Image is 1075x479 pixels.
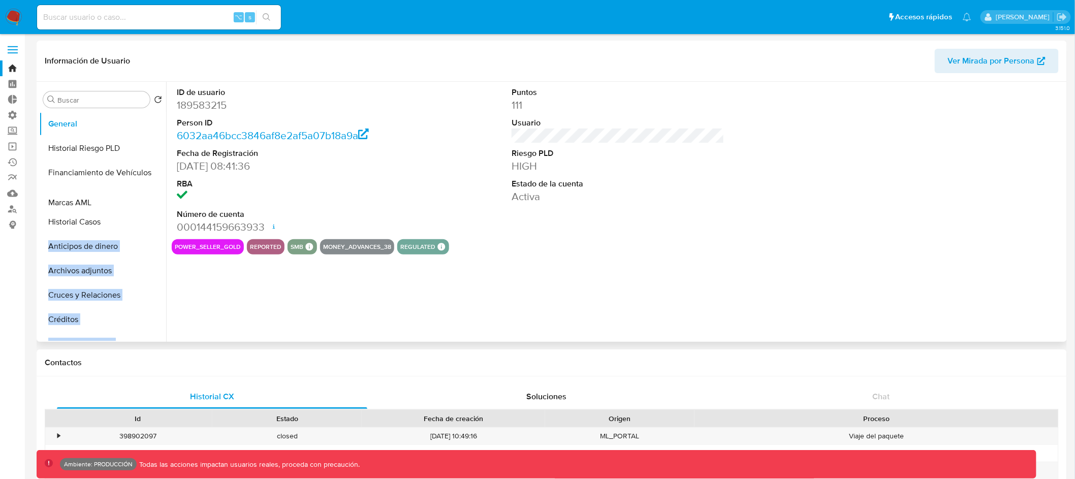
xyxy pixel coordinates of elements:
div: • [57,449,60,458]
dt: Fecha de Registración [177,148,390,159]
span: Historial CX [190,391,234,402]
dd: Activa [512,189,724,204]
span: Ver Mirada por Persona [948,49,1035,73]
div: closed [212,445,362,462]
dt: Person ID [177,117,390,129]
button: Financiamiento de Vehículos [39,161,166,185]
dt: RBA [177,178,390,189]
h1: Contactos [45,358,1059,368]
div: ML_PORTAL [545,445,694,462]
a: Notificaciones [963,13,971,21]
button: Historial Casos [39,210,166,234]
a: 6032aa46bcc3846af8e2af5a07b18a9a [177,128,369,143]
button: General [39,112,166,136]
dt: Estado de la cuenta [512,178,724,189]
dd: 000144159663933 [177,220,390,234]
dt: ID de usuario [177,87,390,98]
div: 398207074 [63,445,212,462]
div: Id [70,413,205,424]
dt: Número de cuenta [177,209,390,220]
div: [DATE] 14:27:47 [362,445,545,462]
span: s [248,12,251,22]
button: Ver Mirada por Persona [935,49,1059,73]
span: ⌥ [235,12,242,22]
button: reported [250,245,281,249]
div: closed [212,428,362,444]
a: Salir [1057,12,1067,22]
span: Accesos rápidos [896,12,953,22]
button: Historial Riesgo PLD [39,136,166,161]
span: Soluciones [527,391,567,402]
span: Chat [873,391,890,402]
dt: Usuario [512,117,724,129]
div: Estado [219,413,355,424]
button: power_seller_gold [175,245,241,249]
div: Viaje del paquete [694,428,1058,444]
button: regulated [400,245,435,249]
input: Buscar [57,95,146,105]
dd: 189583215 [177,98,390,112]
div: [DATE] 10:49:16 [362,428,545,444]
p: diego.assum@mercadolibre.com [996,12,1053,22]
div: 398902097 [63,428,212,444]
dd: HIGH [512,159,724,173]
button: money_advances_38 [323,245,391,249]
button: Créditos [39,307,166,332]
div: Proceso [702,413,1051,424]
dd: 111 [512,98,724,112]
button: Buscar [47,95,55,104]
p: Todas las acciones impactan usuarios reales, proceda con precaución. [137,460,360,469]
div: Origen [552,413,687,424]
button: Cuentas Bancarias [39,332,166,356]
div: ML_PORTAL [545,428,694,444]
p: Ambiente: PRODUCCIÓN [64,462,133,466]
dt: Riesgo PLD [512,148,724,159]
button: Archivos adjuntos [39,259,166,283]
button: smb [291,245,303,249]
button: Volver al orden por defecto [154,95,162,107]
div: • [57,431,60,441]
h1: Información de Usuario [45,56,130,66]
dd: [DATE] 08:41:36 [177,159,390,173]
button: Cruces y Relaciones [39,283,166,307]
button: search-icon [256,10,277,24]
div: Fecha de creación [369,413,538,424]
div: Post Compra Funcionalidades Vendedor [694,445,1058,462]
input: Buscar usuario o caso... [37,11,281,24]
button: Anticipos de dinero [39,234,166,259]
dt: Puntos [512,87,724,98]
